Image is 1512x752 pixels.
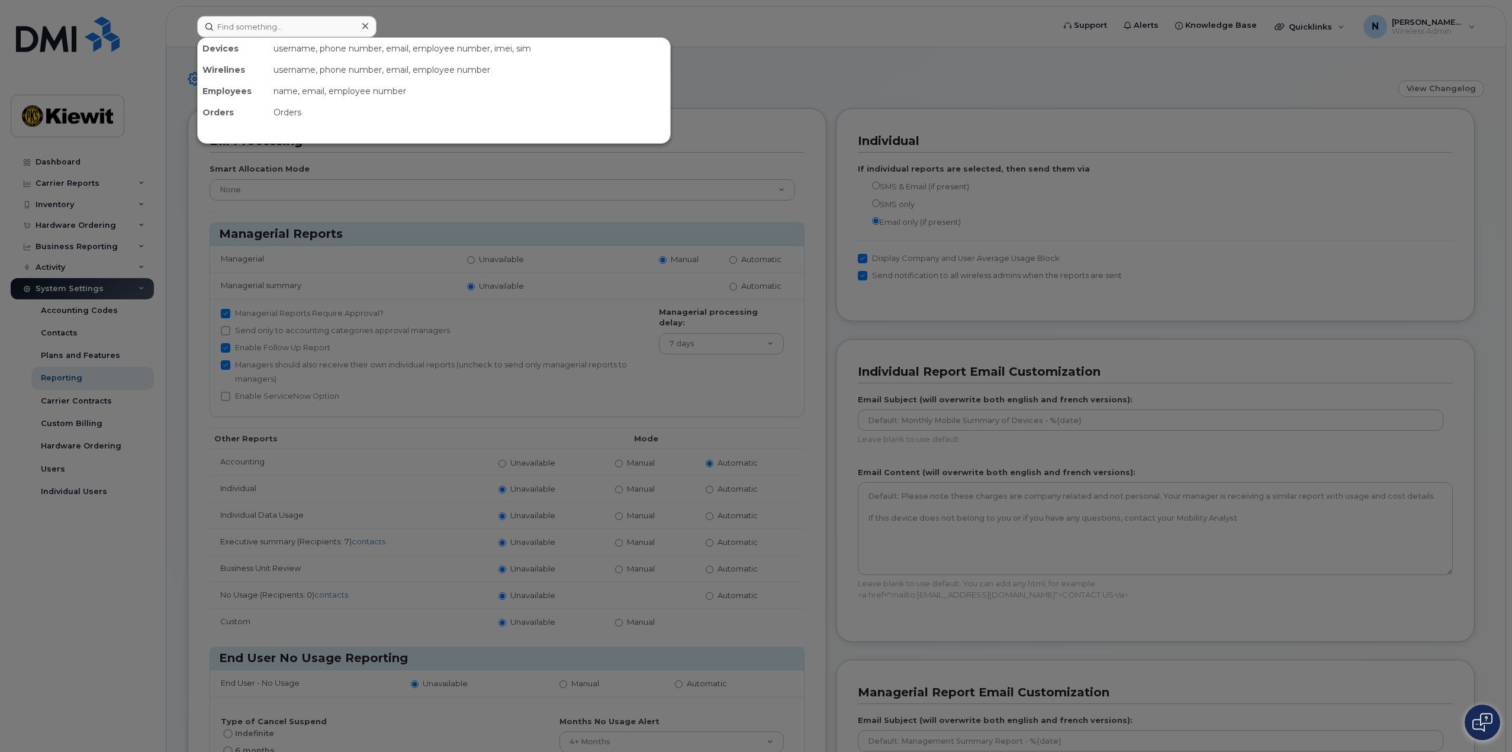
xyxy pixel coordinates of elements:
div: username, phone number, email, employee number, imei, sim [269,38,670,59]
div: Orders [198,102,269,123]
div: Orders [269,102,670,123]
div: username, phone number, email, employee number [269,59,670,80]
img: Open chat [1472,713,1492,732]
div: Employees [198,80,269,102]
div: name, email, employee number [269,80,670,102]
div: Wirelines [198,59,269,80]
div: Devices [198,38,269,59]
